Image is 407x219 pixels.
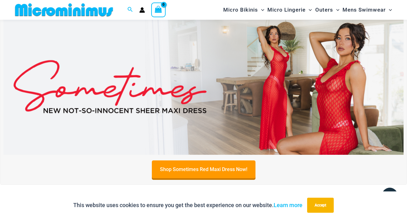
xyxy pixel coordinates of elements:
[307,198,334,213] button: Accept
[258,2,264,18] span: Menu Toggle
[73,201,302,210] p: This website uses cookies to ensure you get the best experience on our website.
[267,2,306,18] span: Micro Lingerie
[127,6,133,14] a: Search icon link
[306,2,312,18] span: Menu Toggle
[343,2,386,18] span: Mens Swimwear
[223,2,258,18] span: Micro Bikinis
[151,3,166,17] a: View Shopping Cart, empty
[315,2,333,18] span: Outers
[222,2,266,18] a: Micro BikinisMenu ToggleMenu Toggle
[274,202,302,208] a: Learn more
[152,160,255,178] a: Shop Sometimes Red Maxi Dress Now!
[386,2,392,18] span: Menu Toggle
[3,19,404,155] img: Sometimes Red Maxi Dress
[139,7,145,13] a: Account icon link
[266,2,313,18] a: Micro LingerieMenu ToggleMenu Toggle
[341,2,394,18] a: Mens SwimwearMenu ToggleMenu Toggle
[314,2,341,18] a: OutersMenu ToggleMenu Toggle
[13,3,116,17] img: MM SHOP LOGO FLAT
[221,1,394,19] nav: Site Navigation
[333,2,339,18] span: Menu Toggle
